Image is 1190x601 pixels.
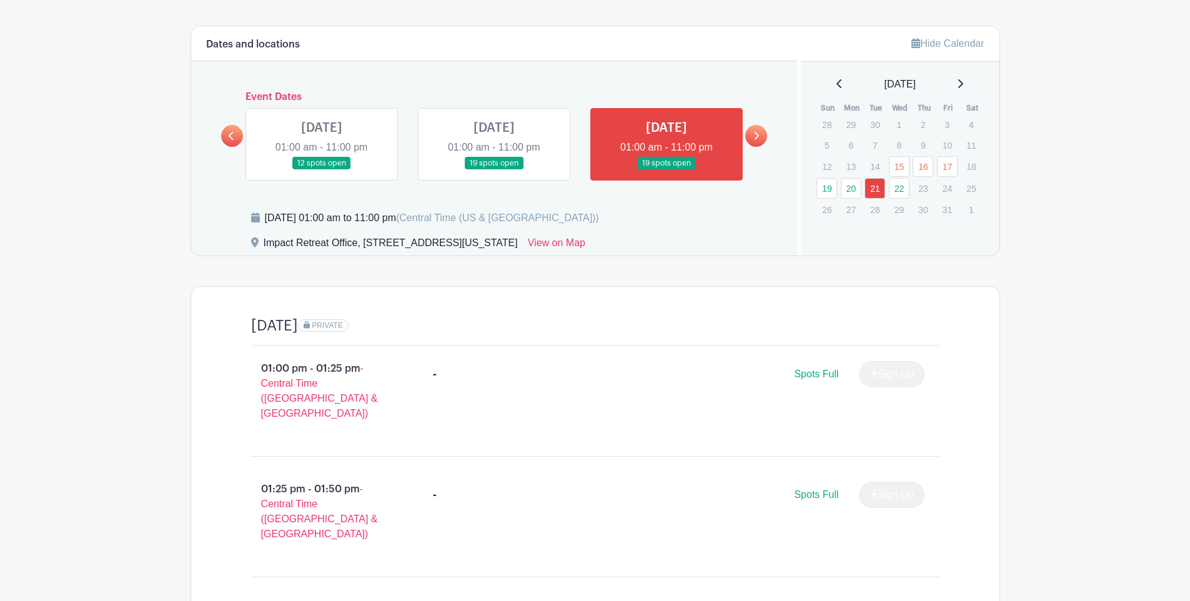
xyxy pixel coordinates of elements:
[794,489,838,500] span: Spots Full
[937,200,958,219] p: 31
[913,156,933,177] a: 16
[889,178,910,199] a: 22
[816,102,840,114] th: Sun
[433,487,437,502] div: -
[865,136,885,155] p: 7
[231,356,414,426] p: 01:00 pm - 01:25 pm
[961,136,981,155] p: 11
[840,102,865,114] th: Mon
[251,317,298,335] h4: [DATE]
[816,157,837,176] p: 12
[243,91,746,103] h6: Event Dates
[794,369,838,379] span: Spots Full
[912,102,936,114] th: Thu
[911,38,984,49] a: Hide Calendar
[865,157,885,176] p: 14
[936,102,961,114] th: Fri
[889,136,910,155] p: 8
[865,115,885,134] p: 30
[816,178,837,199] a: 19
[937,156,958,177] a: 17
[231,477,414,547] p: 01:25 pm - 01:50 pm
[913,200,933,219] p: 30
[261,363,378,419] span: - Central Time ([GEOGRAPHIC_DATA] & [GEOGRAPHIC_DATA])
[261,484,378,539] span: - Central Time ([GEOGRAPHIC_DATA] & [GEOGRAPHIC_DATA])
[841,157,861,176] p: 13
[889,200,910,219] p: 29
[960,102,984,114] th: Sat
[885,77,916,92] span: [DATE]
[888,102,913,114] th: Wed
[816,136,837,155] p: 5
[264,236,518,256] div: Impact Retreat Office, [STREET_ADDRESS][US_STATE]
[913,136,933,155] p: 9
[937,179,958,198] p: 24
[816,115,837,134] p: 28
[865,200,885,219] p: 28
[816,200,837,219] p: 26
[433,367,437,382] div: -
[312,321,343,330] span: PRIVATE
[961,200,981,219] p: 1
[937,136,958,155] p: 10
[841,115,861,134] p: 29
[961,157,981,176] p: 18
[889,115,910,134] p: 1
[265,211,599,226] div: [DATE] 01:00 am to 11:00 pm
[841,200,861,219] p: 27
[961,115,981,134] p: 4
[841,178,861,199] a: 20
[396,212,599,223] span: (Central Time (US & [GEOGRAPHIC_DATA]))
[864,102,888,114] th: Tue
[206,39,300,51] h6: Dates and locations
[937,115,958,134] p: 3
[913,115,933,134] p: 2
[961,179,981,198] p: 25
[865,178,885,199] a: 21
[913,179,933,198] p: 23
[841,136,861,155] p: 6
[889,156,910,177] a: 15
[528,236,585,256] a: View on Map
